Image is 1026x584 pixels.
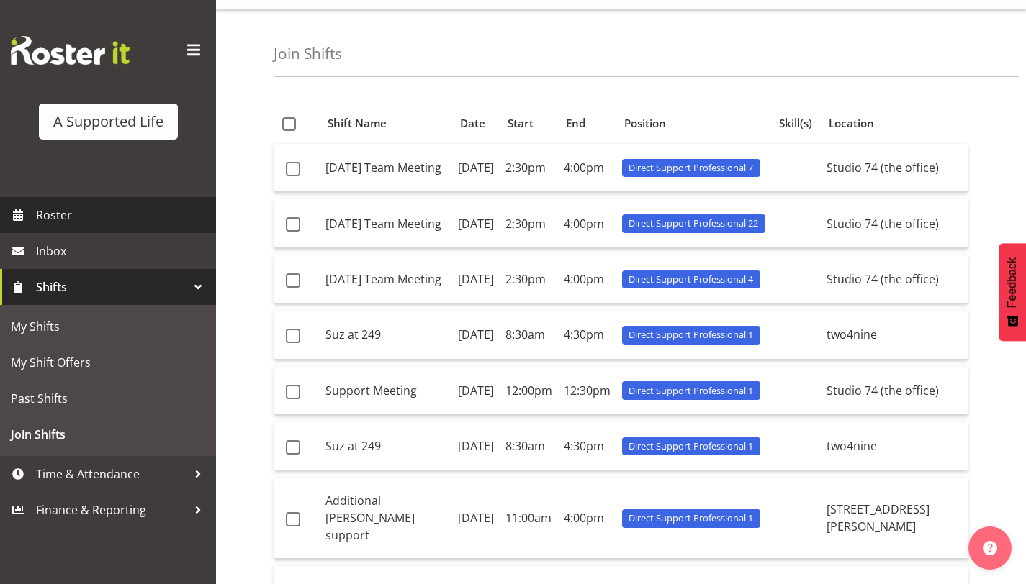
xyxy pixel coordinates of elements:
[558,199,616,247] td: 4:00pm
[983,541,997,555] img: help-xxl-2.png
[11,316,205,337] span: My Shifts
[500,255,558,304] td: 2:30pm
[500,478,558,559] td: 11:00am
[500,422,558,470] td: 8:30am
[274,45,342,62] h4: Join Shifts
[320,199,452,247] td: [DATE] Team Meeting
[36,463,187,485] span: Time & Attendance
[452,367,500,415] td: [DATE]
[4,380,212,416] a: Past Shifts
[4,309,212,345] a: My Shifts
[320,478,452,559] td: Additional [PERSON_NAME] support
[558,478,616,559] td: 4:00pm
[821,478,968,559] td: [STREET_ADDRESS][PERSON_NAME]
[36,276,187,298] span: Shifts
[36,499,187,521] span: Finance & Reporting
[821,367,968,415] td: Studio 74 (the office)
[566,115,585,132] span: End
[11,352,205,373] span: My Shift Offers
[53,111,163,132] div: A Supported Life
[629,328,753,342] span: Direct Support Professional 1
[629,216,758,230] span: Direct Support Professional 22
[629,439,753,453] span: Direct Support Professional 1
[328,115,387,132] span: Shift Name
[11,36,130,65] img: Rosterit website logo
[11,388,205,409] span: Past Shifts
[452,311,500,359] td: [DATE]
[452,422,500,470] td: [DATE]
[629,161,753,175] span: Direct Support Professional 7
[508,115,534,132] span: Start
[558,255,616,304] td: 4:00pm
[821,311,968,359] td: two4nine
[558,422,616,470] td: 4:30pm
[821,144,968,192] td: Studio 74 (the office)
[821,255,968,304] td: Studio 74 (the office)
[11,424,205,445] span: Join Shifts
[629,384,753,398] span: Direct Support Professional 1
[320,311,452,359] td: Suz at 249
[500,144,558,192] td: 2:30pm
[999,243,1026,341] button: Feedback - Show survey
[452,199,500,247] td: [DATE]
[460,115,485,132] span: Date
[320,144,452,192] td: [DATE] Team Meeting
[1006,257,1019,308] span: Feedback
[452,144,500,192] td: [DATE]
[558,311,616,359] td: 4:30pm
[320,255,452,304] td: [DATE] Team Meeting
[320,367,452,415] td: Support Meeting
[4,345,212,380] a: My Shift Offers
[4,416,212,452] a: Join Shifts
[36,240,209,262] span: Inbox
[36,204,209,226] span: Roster
[558,367,616,415] td: 12:30pm
[500,199,558,247] td: 2:30pm
[500,367,558,415] td: 12:00pm
[829,115,874,132] span: Location
[500,311,558,359] td: 8:30am
[558,144,616,192] td: 4:00pm
[624,115,666,132] span: Position
[779,115,812,132] span: Skill(s)
[629,273,753,286] span: Direct Support Professional 4
[821,422,968,470] td: two4nine
[629,511,753,525] span: Direct Support Professional 1
[452,255,500,304] td: [DATE]
[320,422,452,470] td: Suz at 249
[821,199,968,247] td: Studio 74 (the office)
[452,478,500,559] td: [DATE]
